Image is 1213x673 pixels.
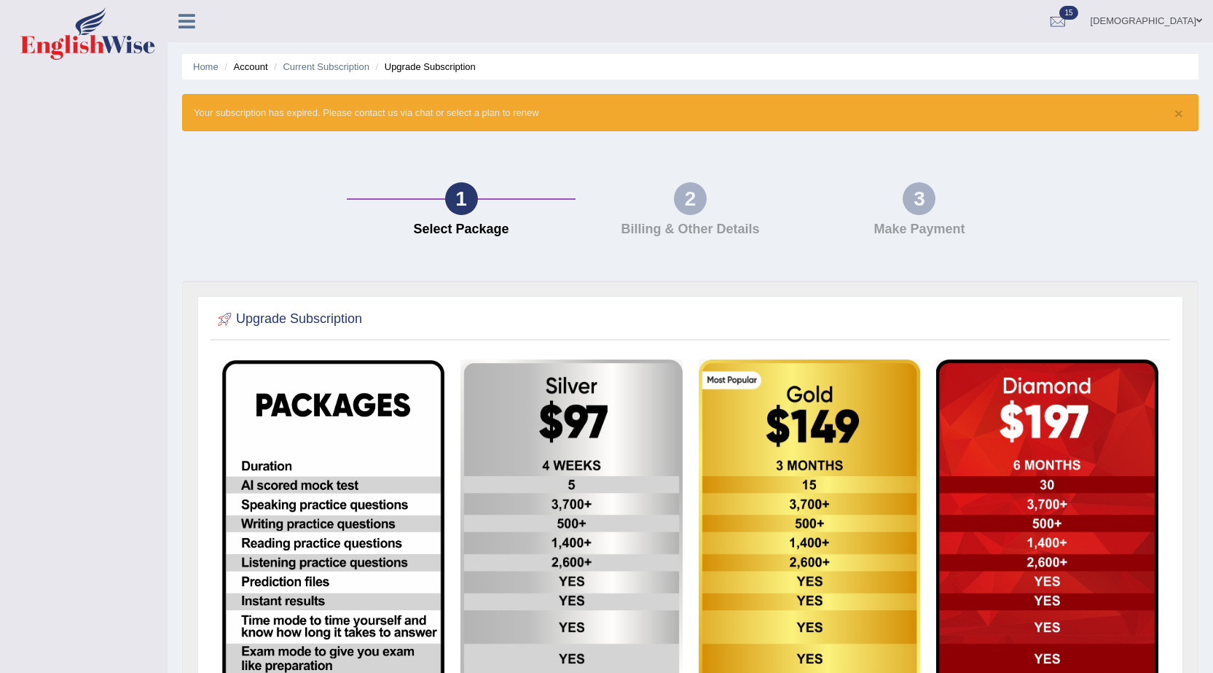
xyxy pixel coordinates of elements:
div: 3 [903,182,935,215]
a: Home [193,61,219,72]
div: Your subscription has expired. Please contact us via chat or select a plan to renew [182,94,1198,131]
li: Account [221,60,267,74]
button: × [1174,106,1183,121]
h4: Billing & Other Details [583,222,797,237]
div: 2 [674,182,707,215]
h4: Make Payment [812,222,1026,237]
div: 1 [445,182,478,215]
h4: Select Package [354,222,568,237]
li: Upgrade Subscription [372,60,476,74]
a: Current Subscription [283,61,369,72]
span: 15 [1059,6,1077,20]
h2: Upgrade Subscription [214,308,362,330]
